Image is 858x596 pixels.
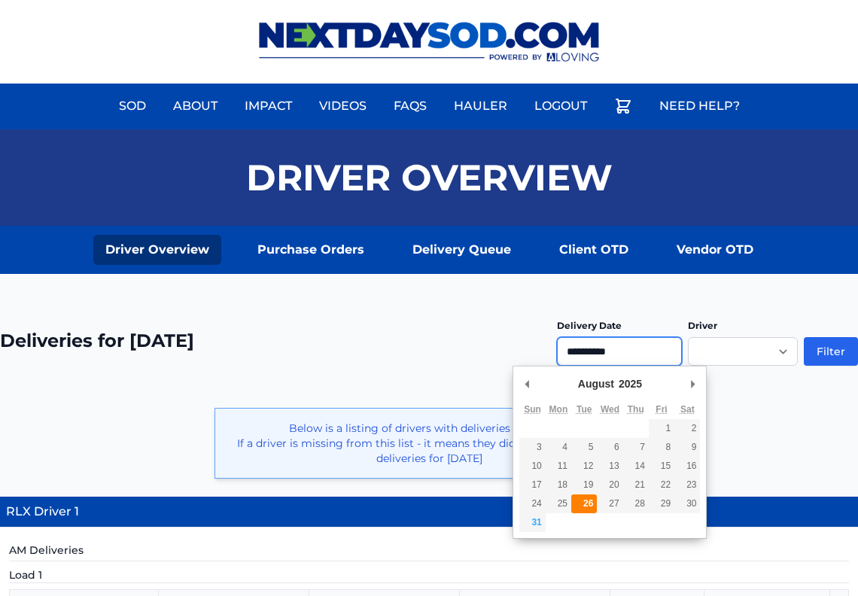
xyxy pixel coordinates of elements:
label: Delivery Date [557,320,622,331]
button: 22 [649,476,674,494]
abbr: Saturday [680,404,695,415]
a: About [164,88,227,124]
abbr: Tuesday [577,404,592,415]
button: 16 [674,457,700,476]
a: Client OTD [547,235,640,265]
abbr: Sunday [524,404,541,415]
button: 7 [623,438,649,457]
div: August [576,372,616,395]
div: 2025 [616,372,644,395]
button: 8 [649,438,674,457]
button: 26 [571,494,597,513]
button: 9 [674,438,700,457]
button: 17 [519,476,545,494]
button: 24 [519,494,545,513]
h5: Load 1 [9,567,849,583]
button: 31 [519,513,545,532]
a: FAQs [385,88,436,124]
button: 27 [597,494,622,513]
input: Use the arrow keys to pick a date [557,337,682,366]
a: Driver Overview [93,235,221,265]
button: 18 [546,476,571,494]
button: 19 [571,476,597,494]
button: 21 [623,476,649,494]
a: Hauler [445,88,516,124]
button: 23 [674,476,700,494]
abbr: Monday [549,404,568,415]
a: Purchase Orders [245,235,376,265]
a: Videos [310,88,376,124]
abbr: Thursday [628,404,644,415]
button: 14 [623,457,649,476]
button: 12 [571,457,597,476]
button: 30 [674,494,700,513]
button: 4 [546,438,571,457]
abbr: Friday [656,404,667,415]
a: Vendor OTD [665,235,765,265]
p: Below is a listing of drivers with deliveries for [DATE]. If a driver is missing from this list -... [227,421,631,466]
a: Need Help? [650,88,749,124]
button: 3 [519,438,545,457]
button: 20 [597,476,622,494]
h5: AM Deliveries [9,543,849,561]
button: 1 [649,419,674,438]
button: 6 [597,438,622,457]
button: Filter [804,337,858,366]
button: Previous Month [519,372,534,395]
a: Impact [236,88,301,124]
a: Logout [525,88,596,124]
button: 11 [546,457,571,476]
button: 28 [623,494,649,513]
button: 13 [597,457,622,476]
a: Sod [110,88,155,124]
label: Driver [688,320,717,331]
button: 29 [649,494,674,513]
abbr: Wednesday [601,404,619,415]
button: 2 [674,419,700,438]
a: Delivery Queue [400,235,523,265]
button: Next Month [685,372,700,395]
h1: Driver Overview [246,160,613,196]
button: 5 [571,438,597,457]
button: 25 [546,494,571,513]
button: 15 [649,457,674,476]
button: 10 [519,457,545,476]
